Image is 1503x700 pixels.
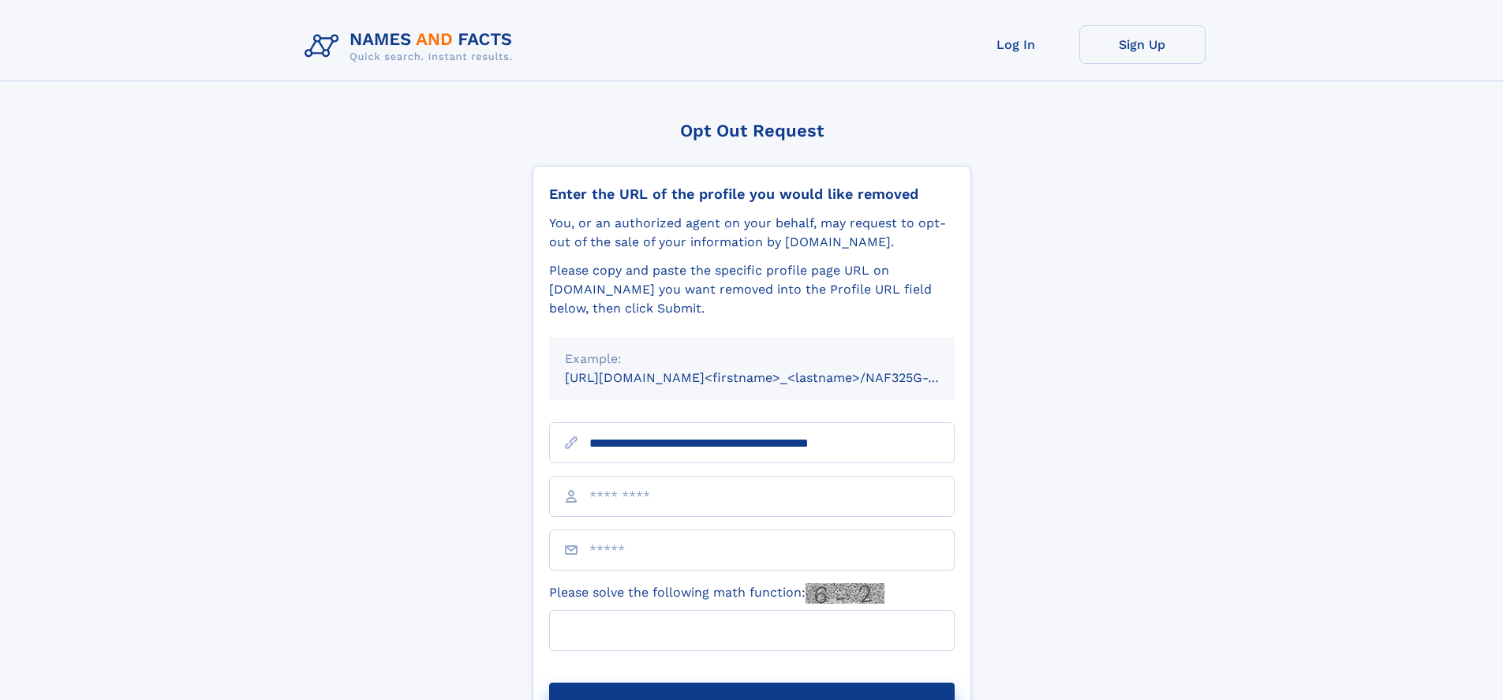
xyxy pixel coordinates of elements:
div: Please copy and paste the specific profile page URL on [DOMAIN_NAME] you want removed into the Pr... [549,261,955,318]
a: Log In [953,25,1079,64]
small: [URL][DOMAIN_NAME]<firstname>_<lastname>/NAF325G-xxxxxxxx [565,370,985,385]
div: Opt Out Request [533,121,971,140]
div: You, or an authorized agent on your behalf, may request to opt-out of the sale of your informatio... [549,214,955,252]
img: Logo Names and Facts [298,25,525,68]
div: Enter the URL of the profile you would like removed [549,185,955,203]
label: Please solve the following math function: [549,583,884,604]
a: Sign Up [1079,25,1206,64]
div: Example: [565,350,939,369]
